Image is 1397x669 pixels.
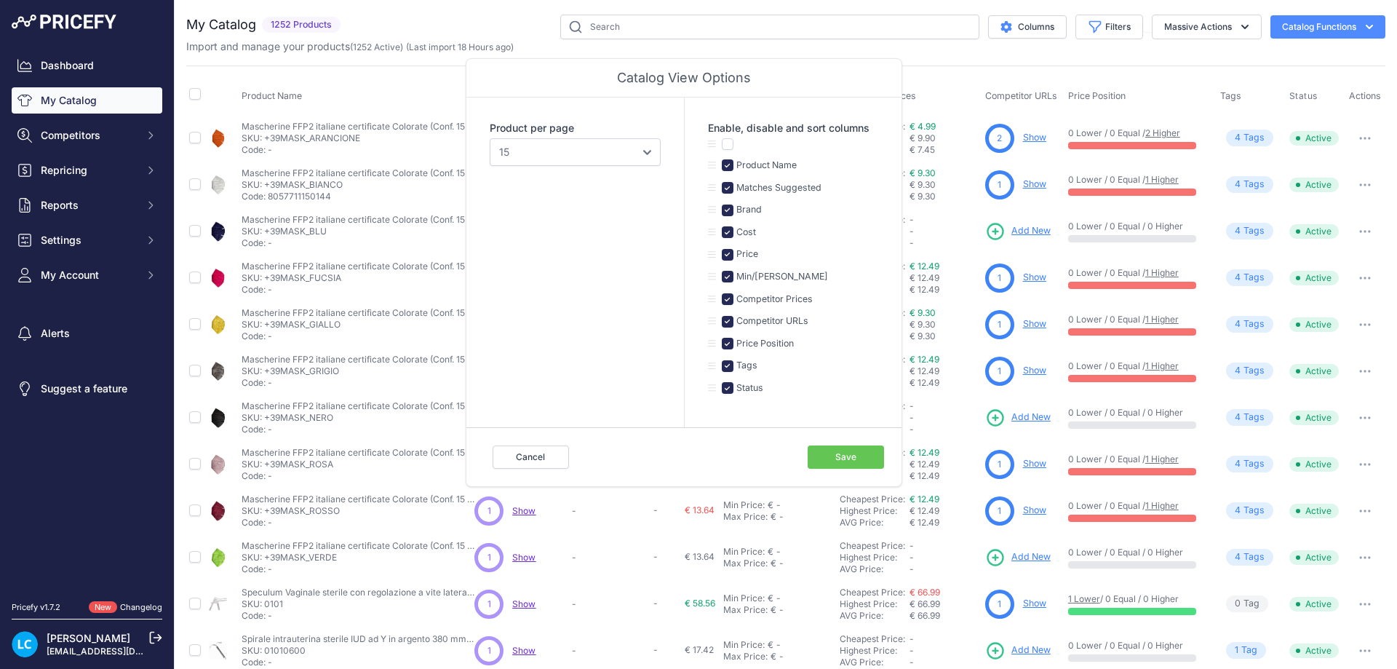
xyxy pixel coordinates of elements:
[910,144,979,156] div: € 7.45
[572,598,648,610] p: -
[1226,363,1273,379] span: Tag
[1289,271,1339,285] span: Active
[840,494,905,504] a: Cheapest Price:
[512,645,536,656] a: Show
[733,226,756,240] label: Cost
[242,587,474,598] p: Speculum Vaginale sterile con regolazione a vite laterale (Conf. 120 pz) - L
[1289,131,1339,146] span: Active
[242,447,474,459] p: Mascherine FFP2 italiane certificate Colorate (Conf. 15 pezzi) - [PERSON_NAME]
[910,459,939,470] span: € 12.49
[60,84,72,96] img: tab_domain_overview_orange.svg
[1011,644,1051,657] span: Add New
[997,132,1002,145] span: 2
[406,41,514,52] span: (Last import 18 Hours ago)
[41,163,136,178] span: Repricing
[1235,550,1241,564] span: 4
[723,511,768,523] div: Max Price:
[1023,318,1046,329] a: Show
[242,494,474,505] p: Mascherine FFP2 italiane certificate Colorate (Conf. 15 pezzi) - [GEOGRAPHIC_DATA]
[685,504,715,515] span: € 13.64
[723,651,768,662] div: Max Price:
[242,598,474,610] p: SKU: 0101
[653,504,658,515] span: -
[512,552,536,563] span: Show
[242,552,474,563] p: SKU: +39MASK_VERDE
[1068,454,1206,465] p: 0 Lower / 0 Equal /
[242,179,474,191] p: SKU: +39MASK_BIANCO
[1226,502,1273,519] span: Tag
[773,499,781,511] div: -
[1068,547,1206,558] p: 0 Lower / 0 Equal / 0 Higher
[1235,457,1241,471] span: 4
[12,227,162,253] button: Settings
[998,318,1001,331] span: 1
[120,602,162,612] a: Changelog
[985,90,1057,101] span: Competitor URLs
[242,517,474,529] p: Code: -
[985,408,1051,428] a: Add New
[685,598,715,609] span: € 58.56
[262,17,341,33] span: 1252 Products
[41,128,136,143] span: Competitors
[998,365,1001,378] span: 1
[41,198,136,213] span: Reports
[23,38,35,50] img: website_grey.svg
[1011,550,1051,564] span: Add New
[242,237,474,249] p: Code: -
[910,645,914,656] span: -
[708,121,878,135] label: Enable, disable and sort columns
[1289,644,1339,658] span: Active
[1226,549,1273,566] span: Tag
[985,641,1051,661] a: Add New
[1226,642,1266,659] span: Tag
[572,552,648,563] p: -
[1289,504,1339,518] span: Active
[998,272,1001,285] span: 1
[242,261,474,272] p: Mascherine FFP2 italiane certificate Colorate (Conf. 15 pezzi) - Fucsia
[1289,224,1339,239] span: Active
[1259,364,1265,378] span: s
[1068,640,1206,652] p: 0 Lower / 0 Equal / 0 Higher
[1068,593,1206,605] p: / 0 Equal / 0 Higher
[1235,504,1241,518] span: 4
[910,447,939,458] a: € 12.49
[1023,132,1046,143] a: Show
[242,121,474,132] p: Mascherine FFP2 italiane certificate Colorate (Conf. 15 pezzi) - [PERSON_NAME]
[38,38,163,50] div: Dominio: [DOMAIN_NAME]
[12,52,162,79] a: Dashboard
[840,610,910,622] div: AVG Price:
[1145,454,1179,464] a: 1 Higher
[840,517,910,529] div: AVG Price:
[985,221,1051,242] a: Add New
[12,262,162,288] button: My Account
[242,167,474,179] p: Mascherine FFP2 italiane certificate Colorate (Conf. 15 pezzi) - Bianco
[242,272,474,284] p: SKU: +39MASK_FUCSIA
[910,400,914,411] span: -
[768,546,773,558] div: €
[1068,90,1126,101] span: Price Position
[1068,360,1206,372] p: 0 Lower / 0 Equal /
[89,601,117,614] span: New
[512,598,536,609] a: Show
[1289,317,1339,332] span: Active
[1235,271,1241,285] span: 4
[768,499,773,511] div: €
[12,122,162,149] button: Competitors
[910,598,940,609] span: € 66.99
[1235,411,1241,424] span: 4
[771,511,776,523] div: €
[12,87,162,114] a: My Catalog
[776,558,784,569] div: -
[490,121,661,135] label: Product per page
[1259,271,1265,285] span: s
[242,284,474,296] p: Code: -
[1226,176,1273,193] span: Tag
[910,330,979,342] div: € 9.30
[242,657,474,668] p: Code: -
[910,179,936,190] span: € 9.30
[1289,90,1321,102] button: Status
[840,587,905,598] a: Cheapest Price:
[76,86,111,95] div: Dominio
[560,15,979,39] input: Search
